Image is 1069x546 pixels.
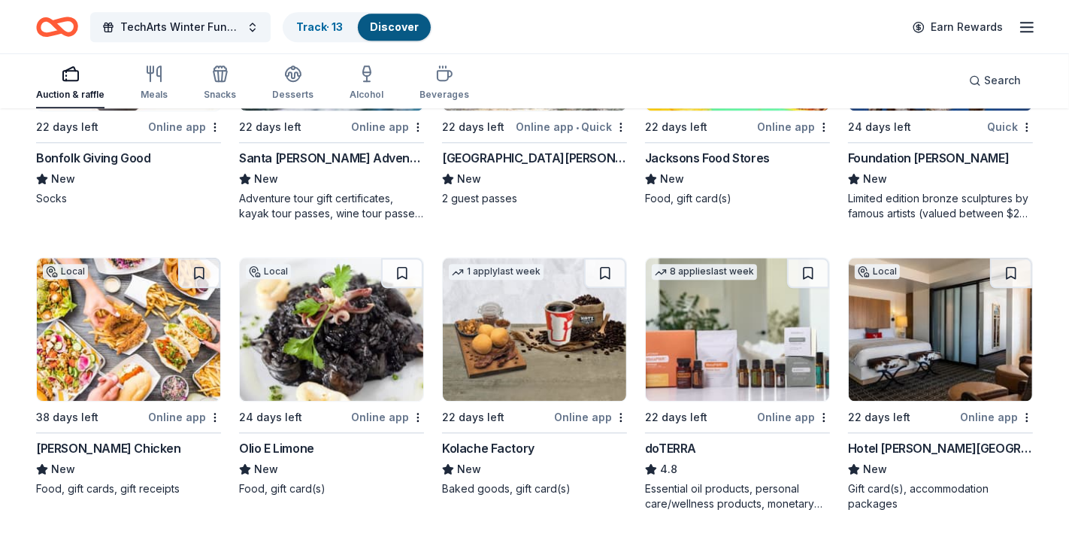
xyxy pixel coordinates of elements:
[36,9,78,44] a: Home
[283,12,432,42] button: Track· 13Discover
[660,170,684,188] span: New
[419,59,469,108] button: Beverages
[350,89,383,101] div: Alcohol
[576,121,579,133] span: •
[848,439,1033,457] div: Hotel [PERSON_NAME][GEOGRAPHIC_DATA]
[141,89,168,101] div: Meals
[36,118,98,136] div: 22 days left
[51,460,75,478] span: New
[254,460,278,478] span: New
[239,439,314,457] div: Olio E Limone
[43,264,88,279] div: Local
[855,264,900,279] div: Local
[36,439,181,457] div: [PERSON_NAME] Chicken
[848,191,1033,221] div: Limited edition bronze sculptures by famous artists (valued between $2k to $7k; proceeds will spl...
[36,191,221,206] div: Socks
[987,117,1033,136] div: Quick
[449,264,544,280] div: 1 apply last week
[904,14,1012,41] a: Earn Rewards
[239,149,424,167] div: Santa [PERSON_NAME] Adventure Company
[148,117,221,136] div: Online app
[848,257,1033,511] a: Image for Hotel Valencia Santana RowLocal22 days leftOnline appHotel [PERSON_NAME][GEOGRAPHIC_DAT...
[296,20,343,33] a: Track· 13
[272,89,313,101] div: Desserts
[419,89,469,101] div: Beverages
[351,117,424,136] div: Online app
[370,20,419,33] a: Discover
[645,481,830,511] div: Essential oil products, personal care/wellness products, monetary donations
[848,149,1009,167] div: Foundation [PERSON_NAME]
[757,408,830,426] div: Online app
[442,481,627,496] div: Baked goods, gift card(s)
[652,264,757,280] div: 8 applies last week
[239,257,424,496] a: Image for Olio E LimoneLocal24 days leftOnline appOlio E LimoneNewFood, gift card(s)
[984,71,1021,89] span: Search
[645,408,707,426] div: 22 days left
[957,65,1033,96] button: Search
[51,170,75,188] span: New
[646,258,829,401] img: Image for doTERRA
[240,258,423,401] img: Image for Olio E Limone
[960,408,1033,426] div: Online app
[442,191,627,206] div: 2 guest passes
[246,264,291,279] div: Local
[36,257,221,496] a: Image for Starbird ChickenLocal38 days leftOnline app[PERSON_NAME] ChickenNewFood, gift cards, gi...
[204,89,236,101] div: Snacks
[37,258,220,401] img: Image for Starbird Chicken
[554,408,627,426] div: Online app
[645,191,830,206] div: Food, gift card(s)
[645,439,696,457] div: doTERRA
[141,59,168,108] button: Meals
[36,149,150,167] div: Bonfolk Giving Good
[863,460,887,478] span: New
[457,460,481,478] span: New
[442,149,627,167] div: [GEOGRAPHIC_DATA][PERSON_NAME]
[863,170,887,188] span: New
[350,59,383,108] button: Alcohol
[645,149,770,167] div: Jacksons Food Stores
[848,118,911,136] div: 24 days left
[849,258,1032,401] img: Image for Hotel Valencia Santana Row
[254,170,278,188] span: New
[239,118,301,136] div: 22 days left
[442,439,534,457] div: Kolache Factory
[204,59,236,108] button: Snacks
[516,117,627,136] div: Online app Quick
[757,117,830,136] div: Online app
[36,481,221,496] div: Food, gift cards, gift receipts
[442,257,627,496] a: Image for Kolache Factory1 applylast week22 days leftOnline appKolache FactoryNewBaked goods, gif...
[645,118,707,136] div: 22 days left
[239,191,424,221] div: Adventure tour gift certificates, kayak tour passes, wine tour passes, and outdoor experience vou...
[239,408,302,426] div: 24 days left
[120,18,241,36] span: TechArts Winter Fundraiser
[442,118,504,136] div: 22 days left
[90,12,271,42] button: TechArts Winter Fundraiser
[272,59,313,108] button: Desserts
[443,258,626,401] img: Image for Kolache Factory
[239,481,424,496] div: Food, gift card(s)
[36,89,104,101] div: Auction & raffle
[848,481,1033,511] div: Gift card(s), accommodation packages
[660,460,677,478] span: 4.8
[351,408,424,426] div: Online app
[36,408,98,426] div: 38 days left
[442,408,504,426] div: 22 days left
[148,408,221,426] div: Online app
[457,170,481,188] span: New
[36,59,104,108] button: Auction & raffle
[848,408,910,426] div: 22 days left
[645,257,830,511] a: Image for doTERRA8 applieslast week22 days leftOnline appdoTERRA4.8Essential oil products, person...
